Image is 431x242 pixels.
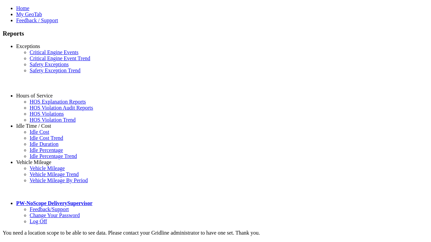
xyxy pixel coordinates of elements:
[16,17,58,23] a: Feedback / Support
[30,177,88,183] a: Vehicle Mileage By Period
[3,30,428,37] h3: Reports
[16,43,40,49] a: Exceptions
[30,99,86,105] a: HOS Explanation Reports
[30,212,80,218] a: Change Your Password
[3,230,428,236] div: You need a location scope to be able to see data. Please contact your Gridline administrator to h...
[30,105,93,111] a: HOS Violation Audit Reports
[16,159,51,165] a: Vehicle Mileage
[30,165,65,171] a: Vehicle Mileage
[30,111,64,117] a: HOS Violations
[30,117,76,123] a: HOS Violation Trend
[30,62,69,67] a: Safety Exceptions
[16,200,92,206] a: PW-NoScope DeliverySupervisor
[30,218,47,224] a: Log Off
[30,141,59,147] a: Idle Duration
[30,135,63,141] a: Idle Cost Trend
[16,11,42,17] a: My GeoTab
[16,123,51,129] a: Idle Time / Cost
[16,5,29,11] a: Home
[30,206,69,212] a: Feedback/Support
[30,171,79,177] a: Vehicle Mileage Trend
[30,68,80,73] a: Safety Exception Trend
[30,147,63,153] a: Idle Percentage
[30,49,78,55] a: Critical Engine Events
[30,55,90,61] a: Critical Engine Event Trend
[30,129,49,135] a: Idle Cost
[30,153,77,159] a: Idle Percentage Trend
[16,93,53,98] a: Hours of Service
